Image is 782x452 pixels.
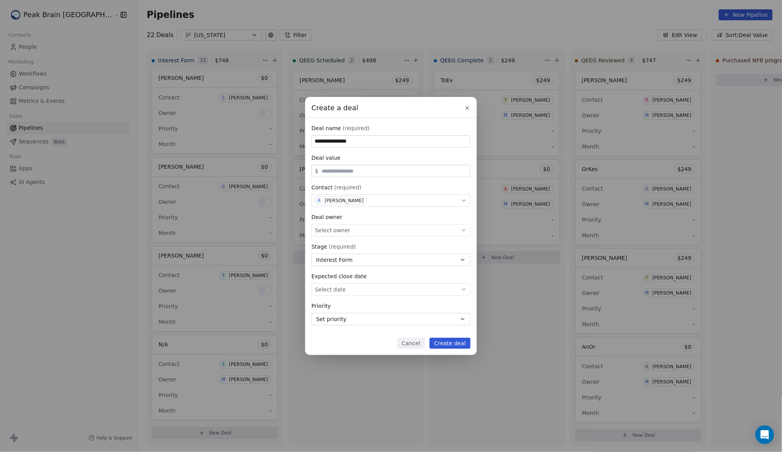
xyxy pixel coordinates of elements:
div: Deal owner [311,213,471,221]
button: Create deal [430,338,471,349]
button: Cancel [397,338,425,349]
span: Select date [315,286,346,293]
div: Expected close date [311,272,471,280]
div: [PERSON_NAME] [325,198,364,203]
span: (required) [329,243,356,251]
span: Select owner [315,226,350,234]
div: Priority [311,302,471,310]
span: Stage [311,243,327,251]
span: Contact [311,184,333,191]
span: Deal name [311,124,341,132]
span: (required) [334,184,361,191]
div: A [318,198,321,204]
div: Deal value [311,154,471,162]
span: Create a deal [311,103,358,113]
span: $ [315,167,318,175]
span: Interest Form [316,256,353,264]
span: (required) [343,124,370,132]
span: Set priority [316,315,347,323]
